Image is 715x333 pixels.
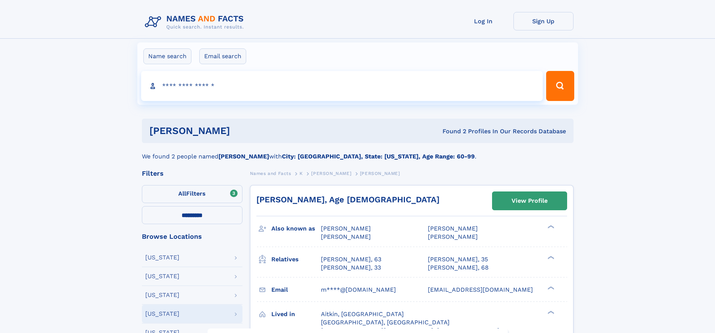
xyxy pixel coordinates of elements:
a: Sign Up [513,12,574,30]
span: [PERSON_NAME] [428,225,478,232]
div: [US_STATE] [145,311,179,317]
b: City: [GEOGRAPHIC_DATA], State: [US_STATE], Age Range: 60-99 [282,153,475,160]
h3: Lived in [271,308,321,321]
span: [PERSON_NAME] [321,233,371,240]
label: Email search [199,48,246,64]
span: [PERSON_NAME] [360,171,400,176]
div: ❯ [546,255,555,260]
div: ❯ [546,285,555,290]
a: [PERSON_NAME], 63 [321,255,381,264]
span: [PERSON_NAME] [311,171,351,176]
div: Filters [142,170,242,177]
a: [PERSON_NAME], Age [DEMOGRAPHIC_DATA] [256,195,440,204]
img: Logo Names and Facts [142,12,250,32]
div: View Profile [512,192,548,209]
button: Search Button [546,71,574,101]
a: [PERSON_NAME], 33 [321,264,381,272]
a: K [300,169,303,178]
a: [PERSON_NAME] [311,169,351,178]
h3: Relatives [271,253,321,266]
span: [GEOGRAPHIC_DATA], [GEOGRAPHIC_DATA] [321,319,450,326]
a: [PERSON_NAME], 68 [428,264,489,272]
span: All [178,190,186,197]
a: [PERSON_NAME], 35 [428,255,488,264]
label: Filters [142,185,242,203]
div: [US_STATE] [145,255,179,261]
div: Browse Locations [142,233,242,240]
label: Name search [143,48,191,64]
span: [PERSON_NAME] [428,233,478,240]
span: [PERSON_NAME] [321,225,371,232]
h3: Email [271,283,321,296]
a: Names and Facts [250,169,291,178]
div: We found 2 people named with . [142,143,574,161]
div: [US_STATE] [145,273,179,279]
a: View Profile [492,192,567,210]
h1: [PERSON_NAME] [149,126,336,136]
input: search input [141,71,543,101]
a: Log In [453,12,513,30]
span: [EMAIL_ADDRESS][DOMAIN_NAME] [428,286,533,293]
span: Aitkin, [GEOGRAPHIC_DATA] [321,310,404,318]
div: [US_STATE] [145,292,179,298]
span: K [300,171,303,176]
b: [PERSON_NAME] [218,153,269,160]
div: ❯ [546,225,555,229]
div: ❯ [546,310,555,315]
div: Found 2 Profiles In Our Records Database [336,127,566,136]
h3: Also known as [271,222,321,235]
